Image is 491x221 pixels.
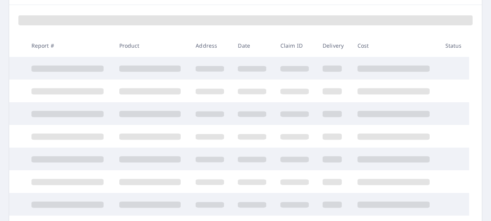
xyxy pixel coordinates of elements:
th: Product [113,34,190,57]
th: Status [439,34,469,57]
th: Cost [351,34,439,57]
th: Delivery [316,34,351,57]
th: Address [189,34,232,57]
th: Date [232,34,274,57]
th: Report # [25,34,113,57]
th: Claim ID [274,34,316,57]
